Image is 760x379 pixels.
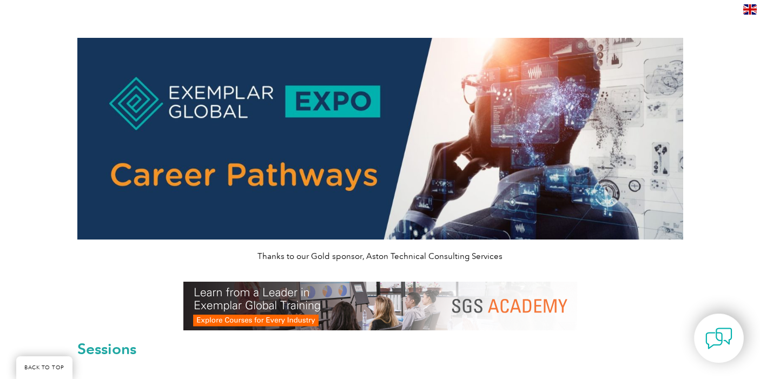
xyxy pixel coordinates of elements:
[16,356,72,379] a: BACK TO TOP
[705,325,732,352] img: contact-chat.png
[77,250,683,262] p: Thanks to our Gold sponsor, Aston Technical Consulting Services
[183,282,577,330] img: SGS
[77,341,683,356] h2: Sessions
[743,4,757,15] img: en
[77,38,683,240] img: career pathways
